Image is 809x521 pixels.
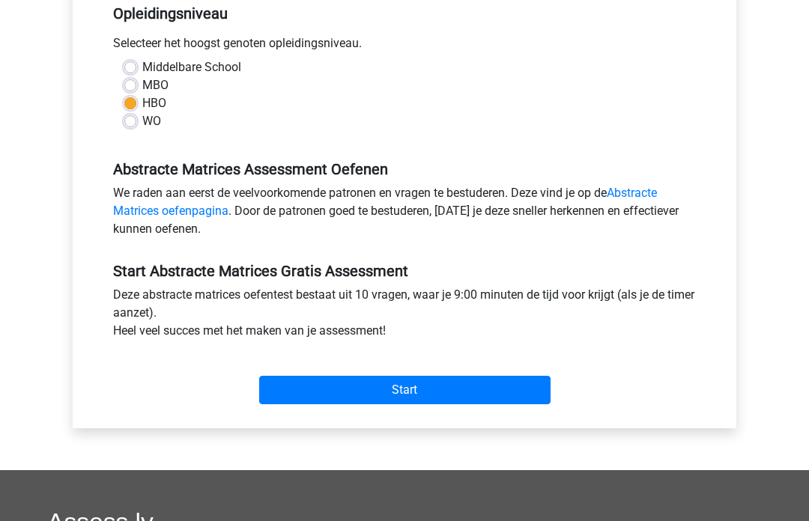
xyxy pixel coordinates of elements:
[142,112,161,130] label: WO
[142,58,241,76] label: Middelbare School
[102,34,707,58] div: Selecteer het hoogst genoten opleidingsniveau.
[102,286,707,346] div: Deze abstracte matrices oefentest bestaat uit 10 vragen, waar je 9:00 minuten de tijd voor krijgt...
[102,184,707,244] div: We raden aan eerst de veelvoorkomende patronen en vragen te bestuderen. Deze vind je op de . Door...
[113,262,696,280] h5: Start Abstracte Matrices Gratis Assessment
[113,160,696,178] h5: Abstracte Matrices Assessment Oefenen
[142,76,169,94] label: MBO
[142,94,166,112] label: HBO
[259,376,551,404] input: Start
